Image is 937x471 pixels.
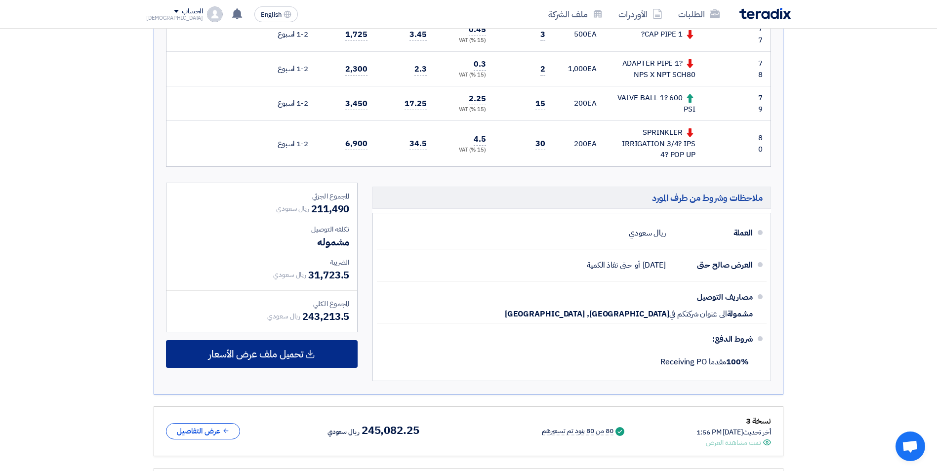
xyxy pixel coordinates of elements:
span: 1,000 [568,63,588,74]
td: EA [553,86,605,121]
span: حتى نفاذ الكمية [587,260,632,270]
span: ريال سعودي [276,203,309,214]
a: الطلبات [670,2,728,26]
span: 34.5 [409,138,427,150]
div: [DEMOGRAPHIC_DATA] [146,15,203,21]
td: EA [553,52,605,86]
span: مقدما Receiving PO [660,356,749,368]
div: المجموع الجزئي [174,191,349,201]
div: العملة [674,221,753,245]
span: 4.5 [474,133,486,146]
span: 15 [535,98,545,110]
div: أخر تحديث [DATE] 1:56 PM [696,427,771,437]
span: أو [635,260,640,270]
td: 1-2 اسبوع [265,86,316,121]
span: ريال سعودي [273,270,306,280]
div: مصاريف التوصيل [674,285,753,309]
span: الى عنوان شركتكم في [669,309,727,319]
div: شروط الدفع: [393,327,753,351]
span: 2 [540,63,545,76]
span: [GEOGRAPHIC_DATA], [GEOGRAPHIC_DATA] [505,309,669,319]
span: English [261,11,282,18]
button: عرض التفاصيل [166,423,240,439]
div: تمت مشاهدة العرض [706,437,761,448]
td: 80 [755,121,771,166]
div: VALVE BALL 1? 600 PSI [612,92,695,115]
span: مشموله [317,235,349,249]
span: 31,723.5 [308,268,349,282]
span: 3 [540,29,545,41]
div: ADAPTER PIPE 1? NPS X NPT SCH80 [612,58,695,80]
a: الأوردرات [611,2,670,26]
div: تكلفه التوصيل [174,224,349,235]
td: 77 [755,17,771,52]
div: الضريبة [174,257,349,268]
td: 1-2 اسبوع [265,17,316,52]
span: ريال سعودي [327,426,360,438]
span: 6,900 [345,138,367,150]
span: 500 [574,29,587,39]
div: (15 %) VAT [443,37,486,45]
div: العرض صالح حتى [674,253,753,277]
span: 2,300 [345,63,367,76]
td: 1-2 اسبوع [265,52,316,86]
img: profile_test.png [207,6,223,22]
span: 243,213.5 [302,309,349,324]
a: Open chat [896,432,925,461]
span: 245,082.25 [362,425,419,436]
a: ملف الشركة [540,2,611,26]
div: SPRINKLER IRRIGATION 3/4? IPS 4? POP UP [612,127,695,160]
div: CAP PIPE 1? [612,29,695,40]
td: EA [553,121,605,166]
span: 2.25 [469,93,486,105]
button: English [254,6,298,22]
span: 200 [574,138,587,149]
div: نسخة 3 [696,415,771,428]
div: المجموع الكلي [174,299,349,309]
img: Teradix logo [739,8,791,19]
h5: ملاحظات وشروط من طرف المورد [372,187,771,209]
span: 1,725 [345,29,367,41]
span: 0.3 [474,58,486,71]
td: EA [553,17,605,52]
span: تحميل ملف عرض الأسعار [208,350,303,358]
span: 2.3 [414,63,427,76]
span: 211,490 [311,201,349,216]
div: الحساب [182,7,203,16]
span: 3,450 [345,98,367,110]
strong: 100% [726,356,749,368]
div: 80 من 80 بنود تم تسعيرهم [542,428,613,435]
td: 78 [755,52,771,86]
div: (15 %) VAT [443,71,486,79]
span: ريال سعودي [267,311,300,321]
div: (15 %) VAT [443,146,486,155]
span: 200 [574,98,587,109]
td: 79 [755,86,771,121]
span: 3.45 [409,29,427,41]
td: 1-2 اسبوع [265,121,316,166]
span: [DATE] [643,260,666,270]
div: ريال سعودي [629,224,666,242]
span: 17.25 [405,98,427,110]
span: 0.45 [469,24,486,36]
span: مشمولة [727,309,753,319]
span: 30 [535,138,545,150]
div: (15 %) VAT [443,106,486,114]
